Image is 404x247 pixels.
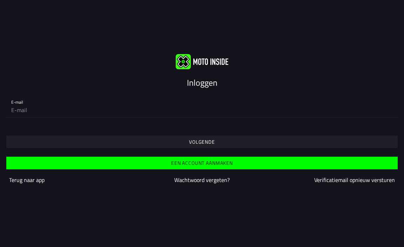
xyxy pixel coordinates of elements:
ion-text: Inloggen [187,76,217,89]
a: Wachtwoord vergeten? [174,176,230,184]
a: Terug naar app [9,176,45,184]
input: E-mail [11,103,393,117]
ion-button: Een account aanmaken [6,157,398,169]
a: Verificatiemail opnieuw versturen [314,176,395,184]
ion-text: Volgende [189,139,215,144]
